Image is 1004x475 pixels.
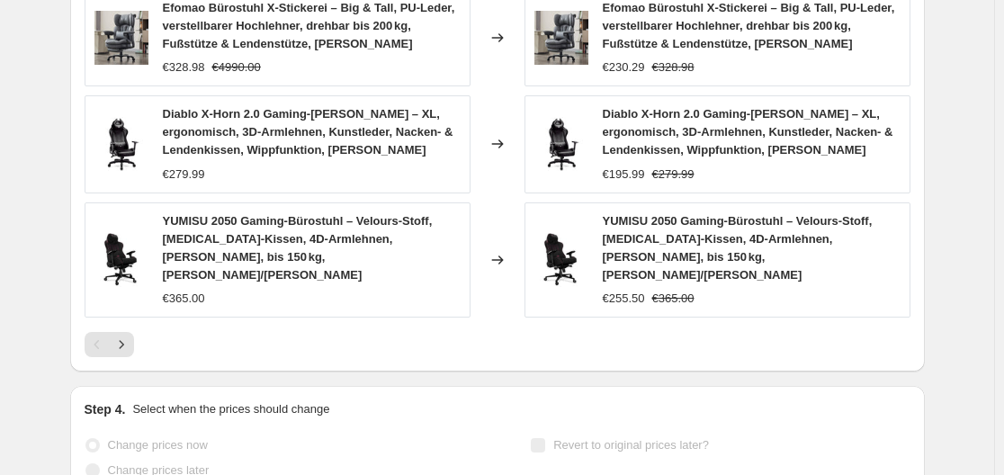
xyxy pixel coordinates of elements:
strike: €365.00 [652,290,695,308]
strike: €328.98 [652,58,695,76]
div: €230.29 [603,58,645,76]
img: 71ZVrf27kzL_80x.jpg [94,11,148,65]
nav: Pagination [85,332,134,357]
img: 61_HBLkMeQL_80x.jpg [534,233,588,287]
strike: €279.99 [652,166,695,184]
span: Revert to original prices later? [553,438,709,452]
div: €365.00 [163,290,205,308]
div: €279.99 [163,166,205,184]
span: Change prices now [108,438,208,452]
img: 71ZVrf27kzL_80x.jpg [534,11,588,65]
img: 61_HBLkMeQL_80x.jpg [94,233,148,287]
p: Select when the prices should change [132,400,329,418]
h2: Step 4. [85,400,126,418]
span: YUMISU 2050 Gaming-Bürostuhl – Velours-Stoff, [MEDICAL_DATA]-Kissen, 4D-Armlehnen, [PERSON_NAME],... [163,214,433,282]
div: €328.98 [163,58,205,76]
span: Diablo X-Horn 2.0 Gaming-[PERSON_NAME] – XL, ergonomisch, 3D-Armlehnen, Kunstleder, Nacken- & Len... [163,107,453,157]
strike: €4990.00 [212,58,261,76]
img: 71biFpXe_dL_80x.jpg [534,117,588,171]
span: Efomao Bürostuhl X-Stickerei – Big & Tall, PU-Leder, verstellbarer Hochlehner, drehbar bis 200 kg... [163,1,455,50]
span: Efomao Bürostuhl X-Stickerei – Big & Tall, PU-Leder, verstellbarer Hochlehner, drehbar bis 200 kg... [603,1,895,50]
img: 71biFpXe_dL_80x.jpg [94,117,148,171]
span: YUMISU 2050 Gaming-Bürostuhl – Velours-Stoff, [MEDICAL_DATA]-Kissen, 4D-Armlehnen, [PERSON_NAME],... [603,214,873,282]
span: Diablo X-Horn 2.0 Gaming-[PERSON_NAME] – XL, ergonomisch, 3D-Armlehnen, Kunstleder, Nacken- & Len... [603,107,893,157]
button: Next [109,332,134,357]
div: €195.99 [603,166,645,184]
div: €255.50 [603,290,645,308]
